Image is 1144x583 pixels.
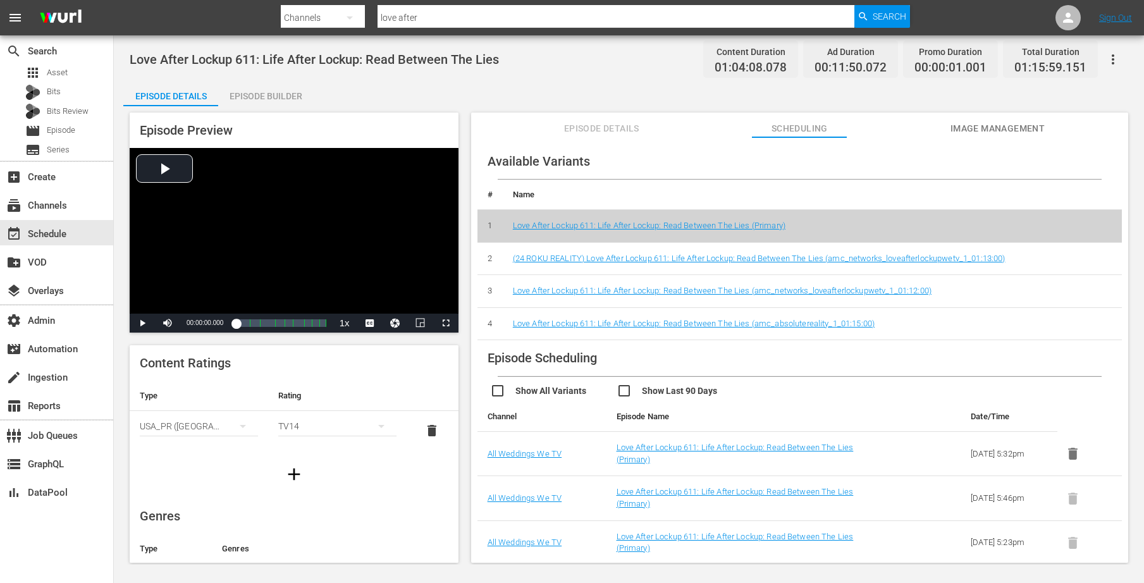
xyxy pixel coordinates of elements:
[513,221,785,230] a: Love After Lockup 611: Life After Lockup: Read Between The Lies (Primary)
[130,534,212,564] th: Type
[332,314,357,333] button: Playback Rate
[424,423,440,438] span: delete
[155,314,180,333] button: Mute
[488,449,562,458] a: All Weddings We TV
[617,487,854,508] a: Love After Lockup 611: Life After Lockup: Read Between The Lies (Primary)
[815,43,887,61] div: Ad Duration
[130,381,458,450] table: simple table
[961,402,1057,432] th: Date/Time
[513,254,1006,263] a: (24 ROKU REALITY) Love After Lockup 611: Life After Lockup: Read Between The Lies (amc_networks_l...
[6,313,22,328] span: Admin
[6,457,22,472] span: GraphQL
[30,3,91,33] img: ans4CAIJ8jUAAAAAAAAAAAAAAAAAAAAAAAAgQb4GAAAAAAAAAAAAAAAAAAAAAAAAJMjXAAAAAAAAAAAAAAAAAAAAAAAAgAT5G...
[6,283,22,298] span: Overlays
[961,520,1057,565] td: [DATE] 5:23pm
[854,5,910,28] button: Search
[477,242,503,275] td: 2
[47,85,61,98] span: Bits
[1014,61,1086,75] span: 01:15:59.151
[130,148,458,333] div: Video Player
[961,476,1057,520] td: [DATE] 5:46pm
[187,319,223,326] span: 00:00:00.000
[236,319,325,327] div: Progress Bar
[278,408,397,444] div: TV14
[140,123,233,138] span: Episode Preview
[513,286,932,295] a: Love After Lockup 611: Life After Lockup: Read Between The Lies (amc_networks_loveafterlockupwetv...
[123,81,218,106] button: Episode Details
[617,532,854,553] a: Love After Lockup 611: Life After Lockup: Read Between The Lies (Primary)
[47,124,75,137] span: Episode
[6,370,22,385] span: Ingestion
[6,428,22,443] span: Job Queues
[47,66,68,79] span: Asset
[140,355,231,371] span: Content Ratings
[914,43,987,61] div: Promo Duration
[25,104,40,119] div: Bits Review
[715,61,787,75] span: 01:04:08.078
[433,314,458,333] button: Fullscreen
[488,350,597,365] span: Episode Scheduling
[6,398,22,414] span: Reports
[1099,13,1132,23] a: Sign Out
[873,5,906,28] span: Search
[488,154,590,169] span: Available Variants
[25,123,40,138] span: Episode
[1014,43,1086,61] div: Total Duration
[218,81,313,111] div: Episode Builder
[47,144,70,156] span: Series
[47,105,89,118] span: Bits Review
[477,307,503,340] td: 4
[140,508,180,524] span: Genres
[212,534,419,564] th: Genres
[130,52,499,67] span: Love After Lockup 611: Life After Lockup: Read Between The Lies
[8,10,23,25] span: menu
[218,81,313,106] button: Episode Builder
[503,180,1122,210] th: Name
[123,81,218,111] div: Episode Details
[6,198,22,213] span: subscriptions
[617,443,854,464] a: Love After Lockup 611: Life After Lockup: Read Between The Lies (Primary)
[25,85,40,100] div: Bits
[25,142,40,157] span: Series
[6,169,22,185] span: Create
[488,493,562,503] a: All Weddings We TV
[6,255,22,270] span: VOD
[606,402,897,432] th: Episode Name
[130,381,268,411] th: Type
[488,537,562,547] a: All Weddings We TV
[268,381,407,411] th: Rating
[477,180,503,210] th: #
[513,319,875,328] a: Love After Lockup 611: Life After Lockup: Read Between The Lies (amc_absolutereality_1_01:15:00)
[477,210,503,243] td: 1
[715,43,787,61] div: Content Duration
[815,61,887,75] span: 00:11:50.072
[477,402,606,432] th: Channel
[408,314,433,333] button: Picture-in-Picture
[752,121,847,137] span: Scheduling
[25,65,40,80] span: Asset
[6,44,22,59] span: Search
[357,314,383,333] button: Captions
[417,415,447,446] button: delete
[383,314,408,333] button: Jump To Time
[6,341,22,357] span: Automation
[140,408,258,444] div: USA_PR ([GEOGRAPHIC_DATA] ([GEOGRAPHIC_DATA]))
[6,485,22,500] span: bar_chart
[6,226,22,242] span: event_available
[130,314,155,333] button: Play
[950,121,1045,137] span: Image Management
[914,61,987,75] span: 00:00:01.001
[554,121,649,137] span: Episode Details
[477,275,503,308] td: 3
[961,432,1057,476] td: [DATE] 5:32pm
